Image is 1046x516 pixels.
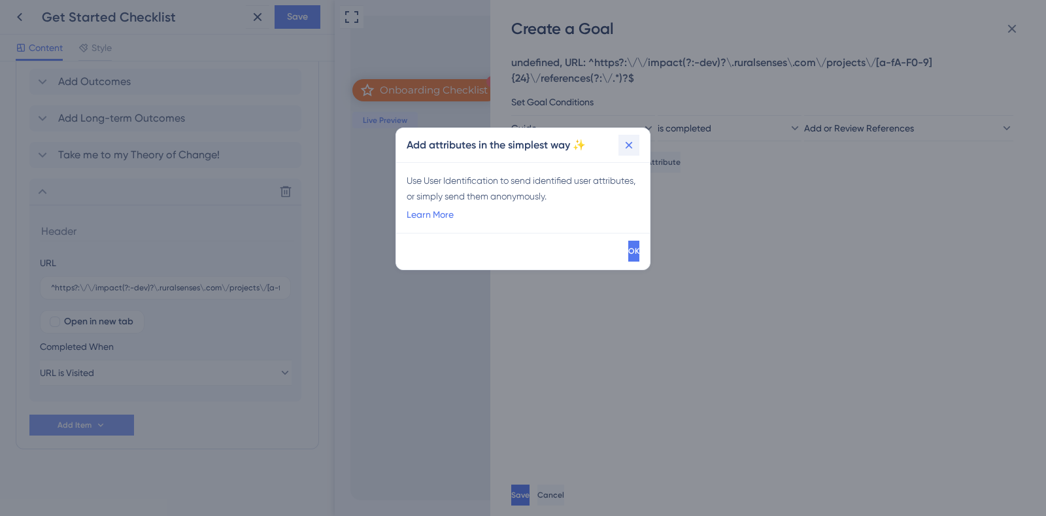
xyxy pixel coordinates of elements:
div: Use User Identification to send identified user attributes, or simply send them anonymously. [407,173,639,204]
a: Learn More [407,207,454,222]
div: Onboarding Checklist [45,84,153,97]
span: OK [628,246,639,256]
h2: Add attributes in the simplest way ✨ [407,137,586,153]
div: Open Onboarding Checklist checklist, remaining modules: 6 [18,79,163,101]
div: 6 [152,76,163,88]
span: Live Preview [28,115,73,126]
